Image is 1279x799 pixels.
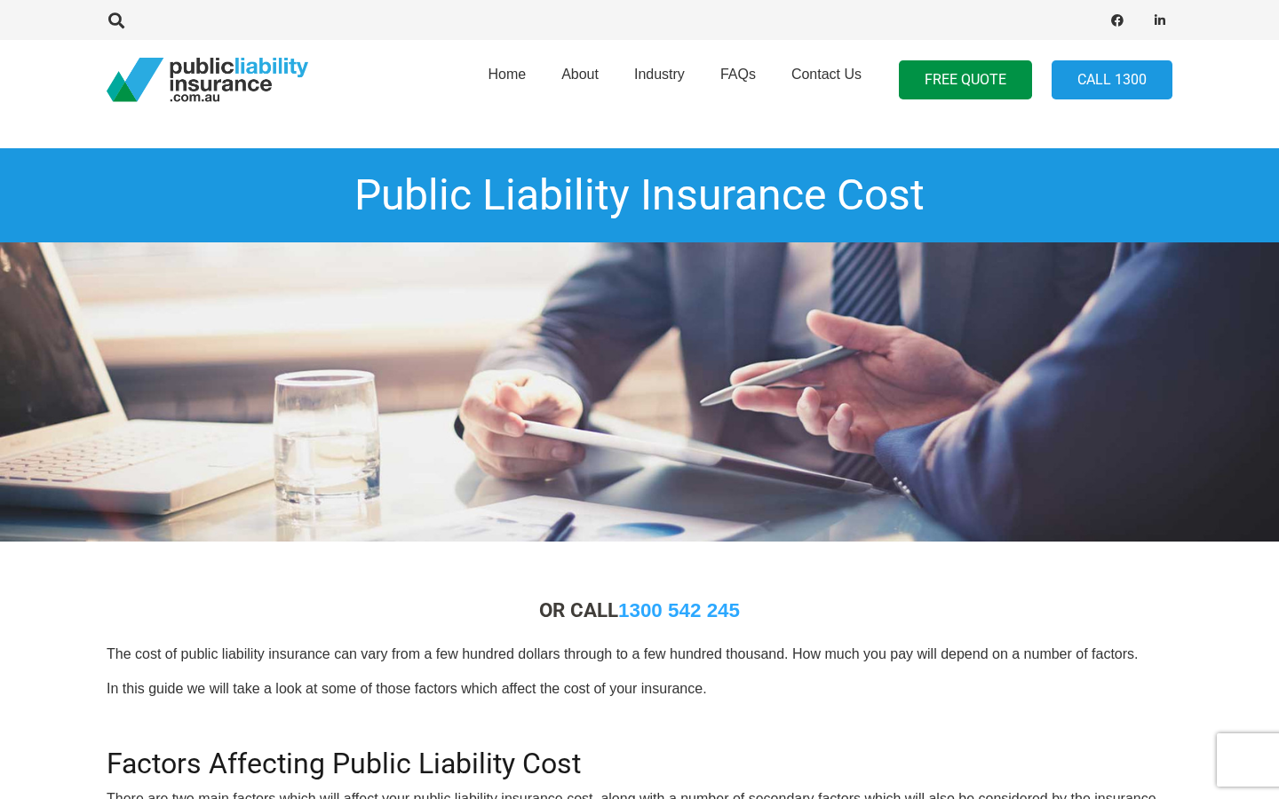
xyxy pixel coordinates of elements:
[470,35,544,125] a: Home
[544,35,616,125] a: About
[1148,8,1172,33] a: LinkedIn
[774,35,879,125] a: Contact Us
[618,599,740,621] a: 1300 542 245
[634,67,685,82] span: Industry
[616,35,703,125] a: Industry
[703,35,774,125] a: FAQs
[561,67,599,82] span: About
[899,60,1032,100] a: FREE QUOTE
[539,598,740,621] strong: OR CALL
[99,12,134,28] a: Search
[720,67,756,82] span: FAQs
[1105,8,1130,33] a: Facebook
[107,58,308,102] a: pli_logotransparent
[107,725,1172,780] h2: Factors Affecting Public Liability Cost
[107,679,1172,699] p: In this guide we will take a look at some of those factors which affect the cost of your insurance.
[791,67,862,82] span: Contact Us
[488,67,526,82] span: Home
[107,645,1172,664] p: The cost of public liability insurance can vary from a few hundred dollars through to a few hundr...
[1052,60,1172,100] a: Call 1300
